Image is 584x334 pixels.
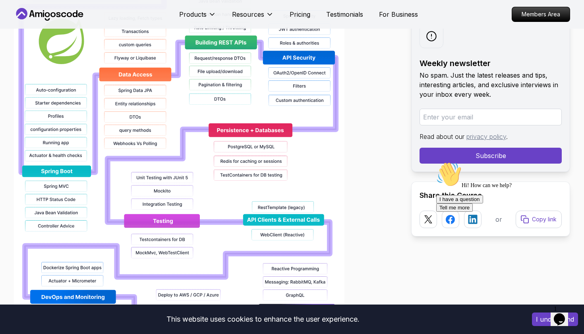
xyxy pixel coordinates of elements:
[3,37,50,45] button: I have a question
[232,10,264,19] p: Resources
[420,58,562,69] h2: Weekly newsletter
[433,158,576,298] iframe: chat widget
[420,148,562,164] button: Subscribe
[420,132,562,141] p: Read about our .
[420,70,562,99] p: No spam. Just the latest releases and tips, interesting articles, and exclusive interviews in you...
[232,10,274,25] button: Resources
[420,109,562,125] input: Enter your email
[3,3,29,29] img: :wave:
[379,10,418,19] a: For Business
[512,7,570,22] a: Members Area
[466,133,506,141] a: privacy policy
[179,10,207,19] p: Products
[3,3,146,53] div: 👋Hi! How can we help?I have a questionTell me more
[3,45,40,53] button: Tell me more
[512,7,570,21] p: Members Area
[6,311,520,328] div: This website uses cookies to enhance the user experience.
[326,10,363,19] a: Testimonials
[3,24,79,30] span: Hi! How can we help?
[420,190,562,201] h2: Share this Course
[551,302,576,326] iframe: chat widget
[532,313,578,326] button: Accept cookies
[179,10,216,25] button: Products
[290,10,310,19] a: Pricing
